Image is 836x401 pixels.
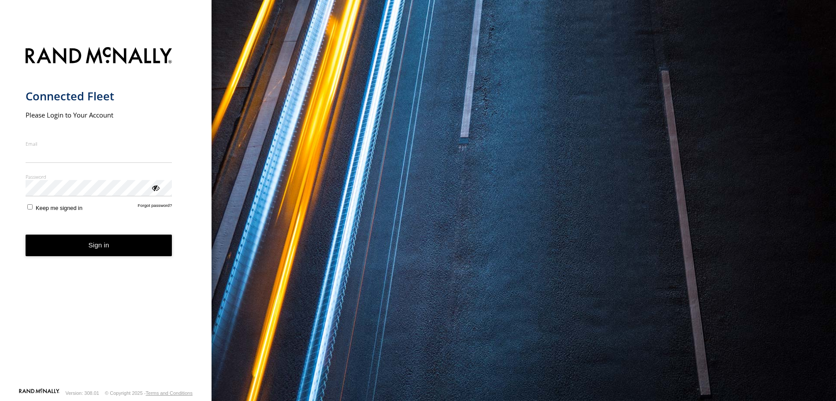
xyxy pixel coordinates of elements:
[138,203,172,211] a: Forgot password?
[19,389,59,397] a: Visit our Website
[26,235,172,256] button: Sign in
[26,140,172,147] label: Email
[27,204,33,210] input: Keep me signed in
[36,204,82,211] span: Keep me signed in
[146,390,193,396] a: Terms and Conditions
[66,390,99,396] div: Version: 308.01
[151,183,160,192] div: ViewPassword
[26,45,172,68] img: Rand McNally
[26,89,172,103] h1: Connected Fleet
[105,390,193,396] div: © Copyright 2025 -
[26,42,186,388] form: main
[26,110,172,119] h2: Please Login to Your Account
[26,173,172,180] label: Password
